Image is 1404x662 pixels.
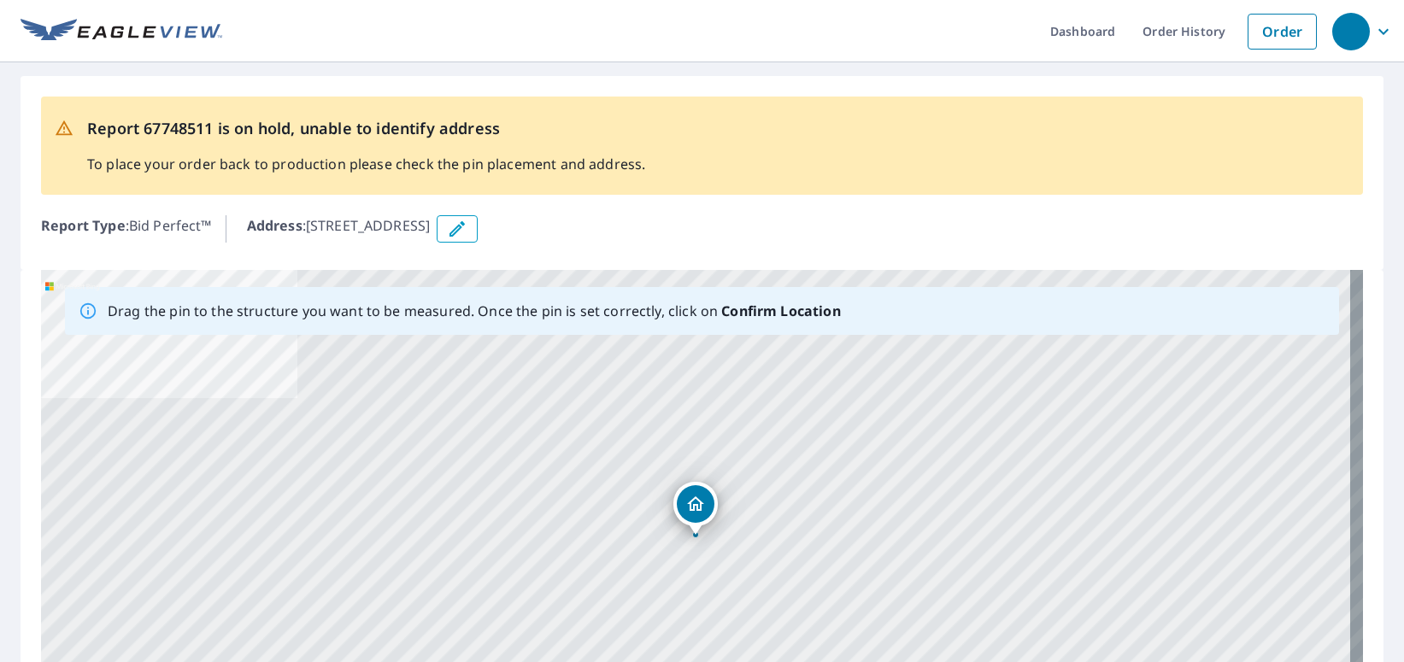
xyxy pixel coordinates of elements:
b: Address [247,216,303,235]
p: Drag the pin to the structure you want to be measured. Once the pin is set correctly, click on [108,301,841,321]
img: EV Logo [21,19,222,44]
p: : Bid Perfect™ [41,215,212,243]
a: Order [1248,14,1317,50]
div: Dropped pin, building 1, Residential property, 805 NOSE POINT RD SALTSPRING ISLAND, BC V8K1S5 [673,482,718,535]
p: : [STREET_ADDRESS] [247,215,431,243]
b: Confirm Location [721,302,840,320]
b: Report Type [41,216,126,235]
p: To place your order back to production please check the pin placement and address. [87,154,645,174]
p: Report 67748511 is on hold, unable to identify address [87,117,645,140]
